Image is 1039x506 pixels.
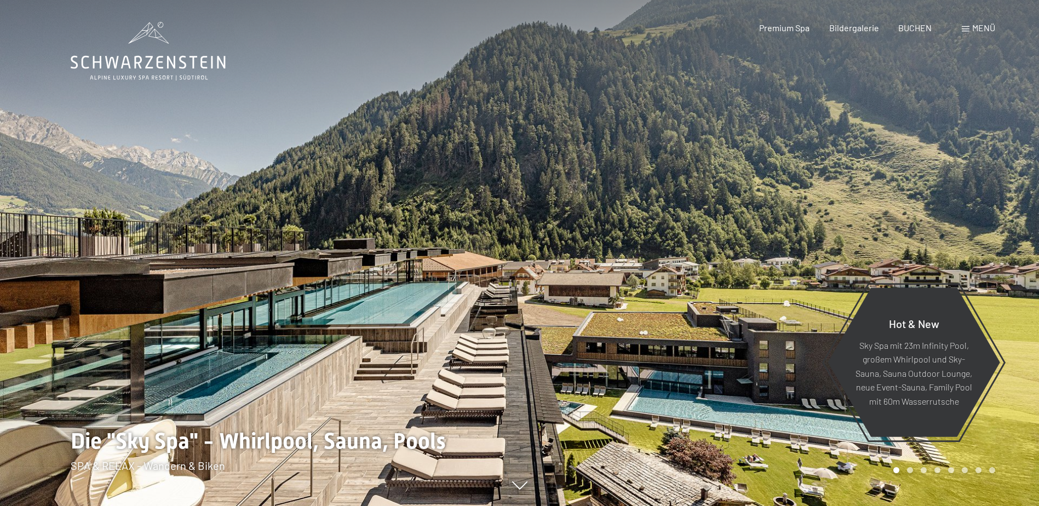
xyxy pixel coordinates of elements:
a: Premium Spa [759,22,810,33]
div: Carousel Page 4 [934,467,940,473]
div: Carousel Page 3 [921,467,927,473]
span: Hot & New [889,317,939,330]
p: Sky Spa mit 23m Infinity Pool, großem Whirlpool und Sky-Sauna, Sauna Outdoor Lounge, neue Event-S... [854,338,973,408]
div: Carousel Page 1 (Current Slide) [893,467,899,473]
div: Carousel Page 5 [948,467,954,473]
a: Hot & New Sky Spa mit 23m Infinity Pool, großem Whirlpool und Sky-Sauna, Sauna Outdoor Lounge, ne... [827,287,1001,438]
a: BUCHEN [898,22,932,33]
span: Menü [972,22,995,33]
div: Carousel Pagination [889,467,995,473]
div: Carousel Page 8 [989,467,995,473]
div: Carousel Page 6 [962,467,968,473]
div: Carousel Page 2 [907,467,913,473]
div: Carousel Page 7 [975,467,981,473]
a: Bildergalerie [829,22,879,33]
